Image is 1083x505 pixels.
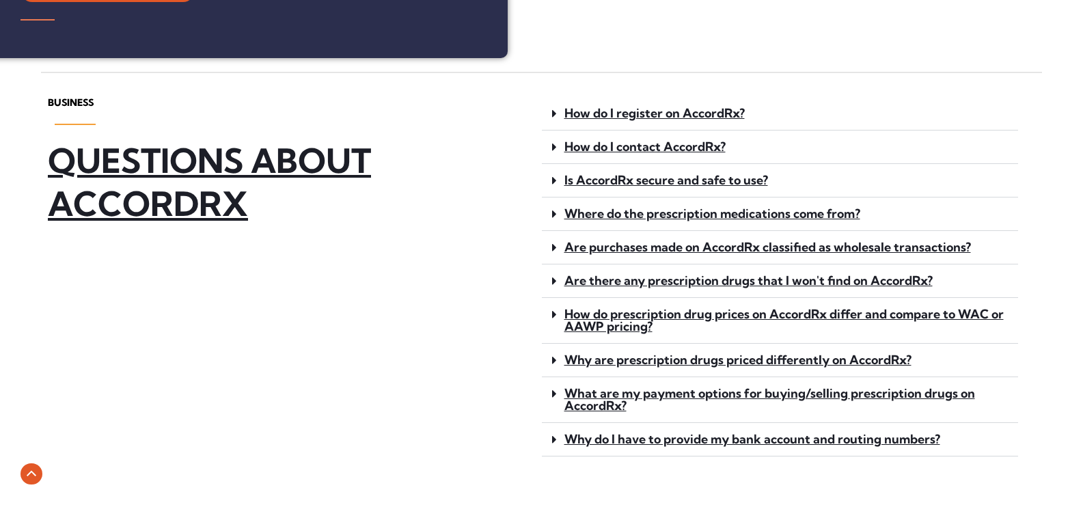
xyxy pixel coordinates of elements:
a: Why are prescription drugs priced differently on AccordRx? [564,352,911,368]
div: How do prescription drug prices on AccordRx differ and compare to WAC or AAWP pricing? [542,298,1019,344]
div: How do I register on AccordRx? [542,97,1019,131]
div: Where do the prescription medications come from? [542,197,1019,231]
a: How do I register on AccordRx? [564,105,745,121]
div: What are my payment options for buying/selling prescription drugs on AccordRx? [542,377,1019,423]
a: Is AccordRx secure and safe to use? [564,172,768,188]
a: Where do the prescription medications come from? [564,206,860,221]
div: Are purchases made on AccordRx classified as wholesale transactions? [542,231,1019,264]
a: Why do I have to provide my bank account and routing numbers? [564,431,940,447]
a: QUESTIONS ABOUT ACCORDRX [48,140,371,224]
div: Why are prescription drugs priced differently on AccordRx? [542,344,1019,377]
a: How do I contact AccordRx? [564,139,726,154]
a: Are purchases made on AccordRx classified as wholesale transactions? [564,239,971,255]
div: Why do I have to provide my bank account and routing numbers? [542,423,1019,456]
div: Is AccordRx secure and safe to use? [542,164,1019,197]
a: What are my payment options for buying/selling prescription drugs on AccordRx? [564,385,975,413]
a: How do prescription drug prices on AccordRx differ and compare to WAC or AAWP pricing? [564,306,1004,334]
h6: Business [48,97,525,109]
div: How do I contact AccordRx? [542,131,1019,164]
a: Are there any prescription drugs that I won't find on AccordRx? [564,273,933,288]
div: Are there any prescription drugs that I won't find on AccordRx? [542,264,1019,298]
